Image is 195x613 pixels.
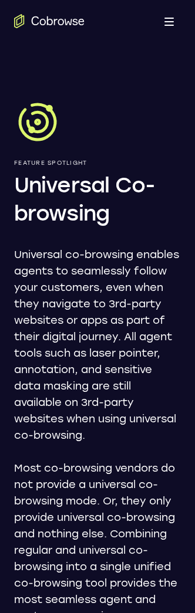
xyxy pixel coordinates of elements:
[14,99,61,145] img: Universal Co-browsing
[14,246,181,443] p: Universal co-browsing enables agents to seamlessly follow your customers, even when they navigate...
[14,14,85,28] a: Go to the home page
[14,171,181,228] h1: Universal Co-browsing
[14,160,181,167] p: Feature Spotlight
